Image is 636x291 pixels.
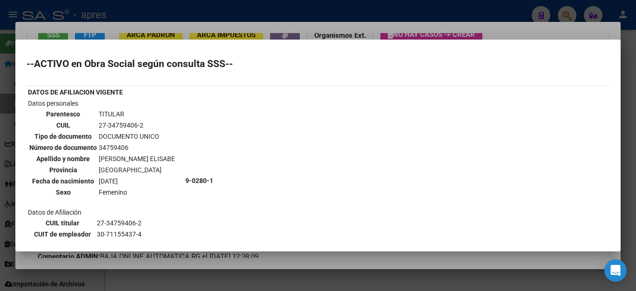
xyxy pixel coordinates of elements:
th: CUIT de empleador [29,229,95,239]
th: Parentesco [29,109,97,119]
h2: --ACTIVO en Obra Social según consulta SSS-- [27,59,609,68]
th: CUIL titular [29,218,95,228]
th: Apellido y nombre [29,154,97,164]
td: Datos personales Datos de Afiliación [27,98,184,263]
td: 30-71155437-4 [96,229,183,239]
td: [DATE] [98,176,176,186]
th: Fecha de nacimiento [29,176,97,186]
td: DOCUMENTO UNICO [98,131,176,142]
td: 27-34759406-2 [98,120,176,130]
td: 27-34759406-2 [96,218,183,228]
b: DATOS DE AFILIACION VIGENTE [28,88,123,96]
th: Tipo de documento [29,131,97,142]
td: Femenino [98,187,176,197]
td: [PERSON_NAME] ELISABE [98,154,176,164]
th: Sexo [29,187,97,197]
td: TITULAR [98,109,176,119]
b: 9-0280-1 [185,177,213,184]
div: Open Intercom Messenger [604,259,627,282]
th: CUIL [29,120,97,130]
th: Provincia [29,165,97,175]
td: 34759406 [98,142,176,153]
th: Número de documento [29,142,97,153]
td: [GEOGRAPHIC_DATA] [98,165,176,175]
